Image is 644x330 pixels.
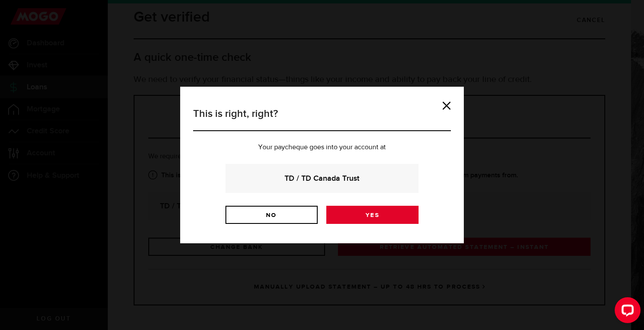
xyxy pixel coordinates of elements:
[237,173,407,184] strong: TD / TD Canada Trust
[193,106,451,131] h3: This is right, right?
[225,206,318,224] a: No
[608,294,644,330] iframe: LiveChat chat widget
[326,206,419,224] a: Yes
[193,144,451,151] p: Your paycheque goes into your account at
